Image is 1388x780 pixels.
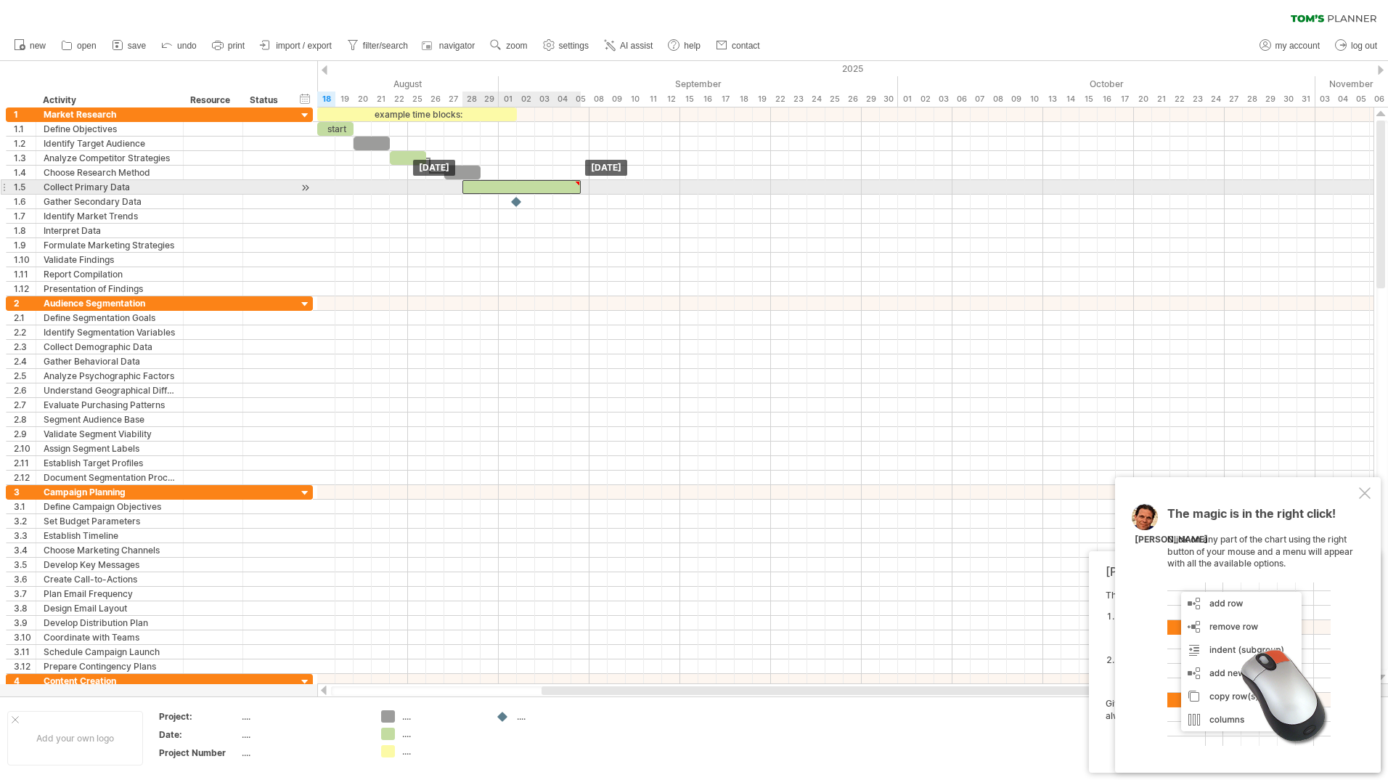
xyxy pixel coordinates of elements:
div: Market Research [44,107,176,121]
div: Evaluate Purchasing Patterns [44,398,176,412]
div: Thursday, 18 September 2025 [735,92,753,107]
div: 2.5 [14,369,36,383]
div: 3.4 [14,543,36,557]
div: Monday, 8 September 2025 [589,92,608,107]
span: open [77,41,97,51]
div: [PERSON_NAME]'s AI-assistant [1106,564,1356,579]
div: 2.12 [14,471,36,484]
div: 1.8 [14,224,36,237]
div: 2.9 [14,427,36,441]
div: Thursday, 6 November 2025 [1370,92,1388,107]
div: Thursday, 9 October 2025 [1007,92,1025,107]
div: 1.7 [14,209,36,223]
div: 3.12 [14,659,36,673]
div: Monday, 27 October 2025 [1225,92,1243,107]
div: Date: [159,728,239,741]
span: zoom [506,41,527,51]
div: Wednesday, 1 October 2025 [898,92,916,107]
div: Establish Target Profiles [44,456,176,470]
div: 1.6 [14,195,36,208]
div: .... [402,728,481,740]
div: 1.1 [14,122,36,136]
div: Thursday, 25 September 2025 [825,92,844,107]
a: navigator [420,36,479,55]
div: Monday, 29 September 2025 [862,92,880,107]
div: 3.7 [14,587,36,601]
div: Set Budget Parameters [44,514,176,528]
div: Prepare Contingency Plans [44,659,176,673]
div: 2 [14,296,36,310]
div: Tuesday, 30 September 2025 [880,92,898,107]
div: 1.3 [14,151,36,165]
div: Develop Distribution Plan [44,616,176,630]
div: 3.2 [14,514,36,528]
div: Tuesday, 21 October 2025 [1152,92,1170,107]
span: import / export [276,41,332,51]
div: Analyze Psychographic Factors [44,369,176,383]
span: new [30,41,46,51]
div: October 2025 [898,76,1315,92]
div: .... [242,728,364,741]
div: Friday, 29 August 2025 [481,92,499,107]
div: 3.6 [14,572,36,586]
div: 2.10 [14,442,36,455]
div: Identify Target Audience [44,137,176,150]
div: start [317,122,354,136]
div: 4 [14,674,36,688]
div: Friday, 19 September 2025 [753,92,771,107]
div: Thursday, 16 October 2025 [1098,92,1116,107]
div: 2.4 [14,354,36,368]
div: Thursday, 4 September 2025 [553,92,571,107]
div: 1.5 [14,180,36,194]
div: Monday, 1 September 2025 [499,92,517,107]
span: filter/search [363,41,408,51]
div: Define Campaign Objectives [44,500,176,513]
div: 2.11 [14,456,36,470]
div: 2.8 [14,413,36,426]
div: Tuesday, 7 October 2025 [971,92,989,107]
div: 3.1 [14,500,36,513]
div: Tuesday, 16 September 2025 [698,92,717,107]
div: 1.9 [14,238,36,252]
div: Audience Segmentation [44,296,176,310]
div: Monday, 13 October 2025 [1043,92,1061,107]
div: 2.1 [14,311,36,325]
div: Tuesday, 23 September 2025 [789,92,807,107]
div: Tuesday, 28 October 2025 [1243,92,1261,107]
div: 3.5 [14,558,36,572]
a: save [108,36,150,55]
span: my account [1275,41,1320,51]
div: Define Objectives [44,122,176,136]
div: Tuesday, 2 September 2025 [517,92,535,107]
div: 3 [14,485,36,499]
div: 1.12 [14,282,36,296]
a: undo [158,36,201,55]
div: Gather Secondary Data [44,195,176,208]
div: Friday, 12 September 2025 [662,92,680,107]
div: example time blocks: [317,107,517,121]
a: help [664,36,705,55]
div: 3.9 [14,616,36,630]
div: Wednesday, 24 September 2025 [807,92,825,107]
div: 2.7 [14,398,36,412]
span: save [128,41,146,51]
div: Thursday, 28 August 2025 [462,92,481,107]
div: [PERSON_NAME] [1135,534,1208,546]
div: Friday, 5 September 2025 [571,92,589,107]
div: Assign Segment Labels [44,442,176,455]
div: Tuesday, 4 November 2025 [1334,92,1352,107]
div: .... [402,710,481,723]
div: Activity [43,93,175,107]
div: Monday, 15 September 2025 [680,92,698,107]
div: Wednesday, 8 October 2025 [989,92,1007,107]
div: Friday, 10 October 2025 [1025,92,1043,107]
div: Friday, 26 September 2025 [844,92,862,107]
div: 2.3 [14,340,36,354]
div: Wednesday, 22 October 2025 [1170,92,1188,107]
a: new [10,36,50,55]
div: [DATE] [413,160,455,176]
a: contact [712,36,764,55]
div: Wednesday, 5 November 2025 [1352,92,1370,107]
a: AI assist [600,36,657,55]
div: Project Number [159,747,239,759]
